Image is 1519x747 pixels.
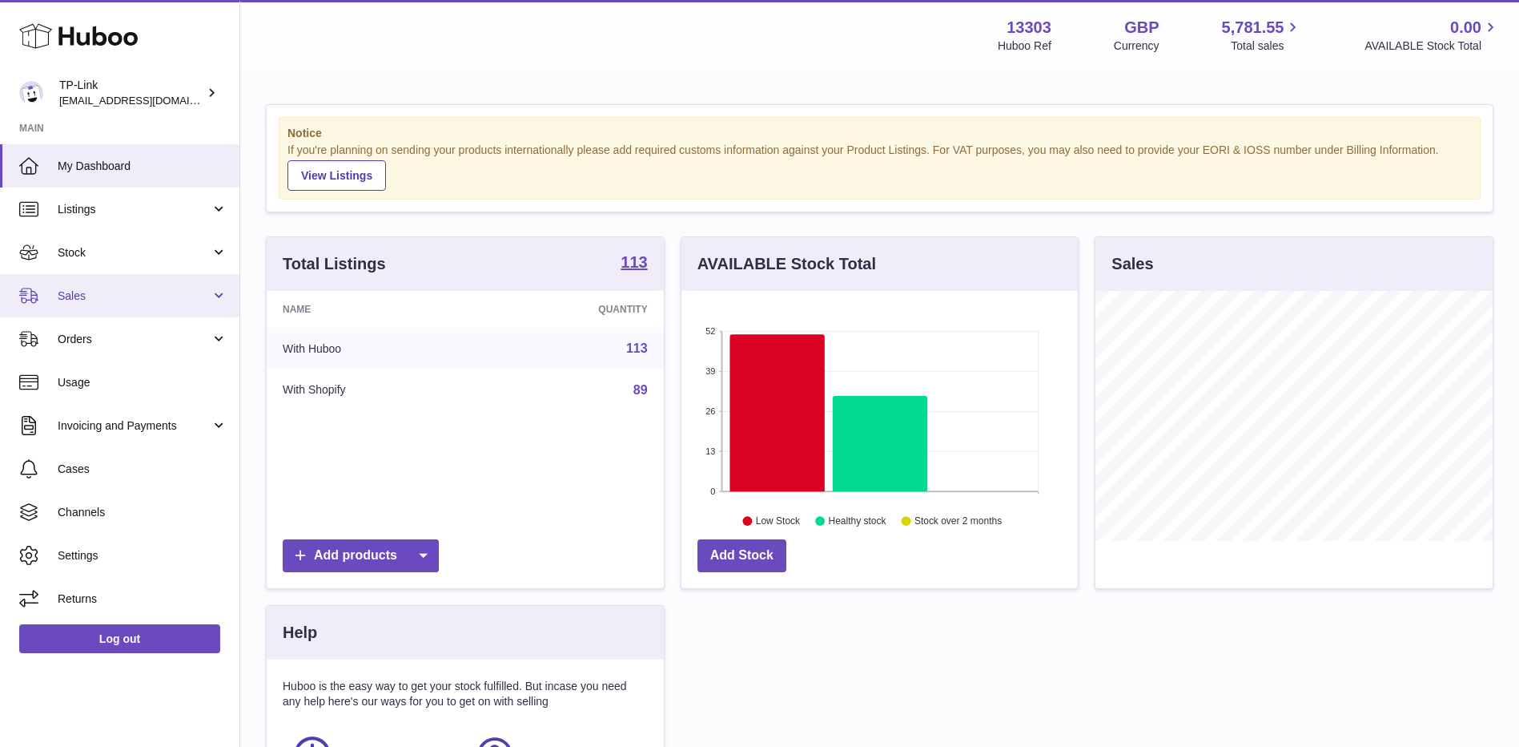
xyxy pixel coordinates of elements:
[705,326,715,336] text: 52
[58,592,227,607] span: Returns
[633,383,648,397] a: 89
[697,539,786,572] a: Add Stock
[705,446,715,456] text: 13
[621,254,647,270] strong: 113
[283,679,648,709] p: Huboo is the easy way to get your stock fulfilled. But incase you need any help here's our ways f...
[287,160,386,191] a: View Listings
[58,462,227,477] span: Cases
[1450,17,1481,38] span: 0.00
[283,622,317,644] h3: Help
[1007,17,1051,38] strong: 13303
[828,515,886,527] text: Healthy stock
[621,254,647,273] a: 113
[267,369,480,411] td: With Shopify
[1231,38,1302,54] span: Total sales
[58,159,227,174] span: My Dashboard
[697,253,876,275] h3: AVAILABLE Stock Total
[58,202,211,217] span: Listings
[1222,17,1284,38] span: 5,781.55
[287,126,1472,141] strong: Notice
[58,418,211,434] span: Invoicing and Payments
[19,624,220,653] a: Log out
[914,515,1002,527] text: Stock over 2 months
[998,38,1051,54] div: Huboo Ref
[58,548,227,563] span: Settings
[705,366,715,376] text: 39
[267,291,480,328] th: Name
[1364,38,1500,54] span: AVAILABLE Stock Total
[705,406,715,416] text: 26
[287,143,1472,191] div: If you're planning on sending your products internationally please add required customs informati...
[19,81,43,105] img: gaby.chen@tp-link.com
[1222,17,1303,54] a: 5,781.55 Total sales
[710,487,715,496] text: 0
[58,332,211,347] span: Orders
[58,375,227,390] span: Usage
[1111,253,1153,275] h3: Sales
[283,539,439,572] a: Add products
[59,78,203,108] div: TP-Link
[58,245,211,260] span: Stock
[283,253,386,275] h3: Total Listings
[58,505,227,520] span: Channels
[58,289,211,304] span: Sales
[59,94,235,107] span: [EMAIL_ADDRESS][DOMAIN_NAME]
[756,515,801,527] text: Low Stock
[626,341,648,355] a: 113
[1114,38,1159,54] div: Currency
[267,328,480,369] td: With Huboo
[480,291,663,328] th: Quantity
[1124,17,1159,38] strong: GBP
[1364,17,1500,54] a: 0.00 AVAILABLE Stock Total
